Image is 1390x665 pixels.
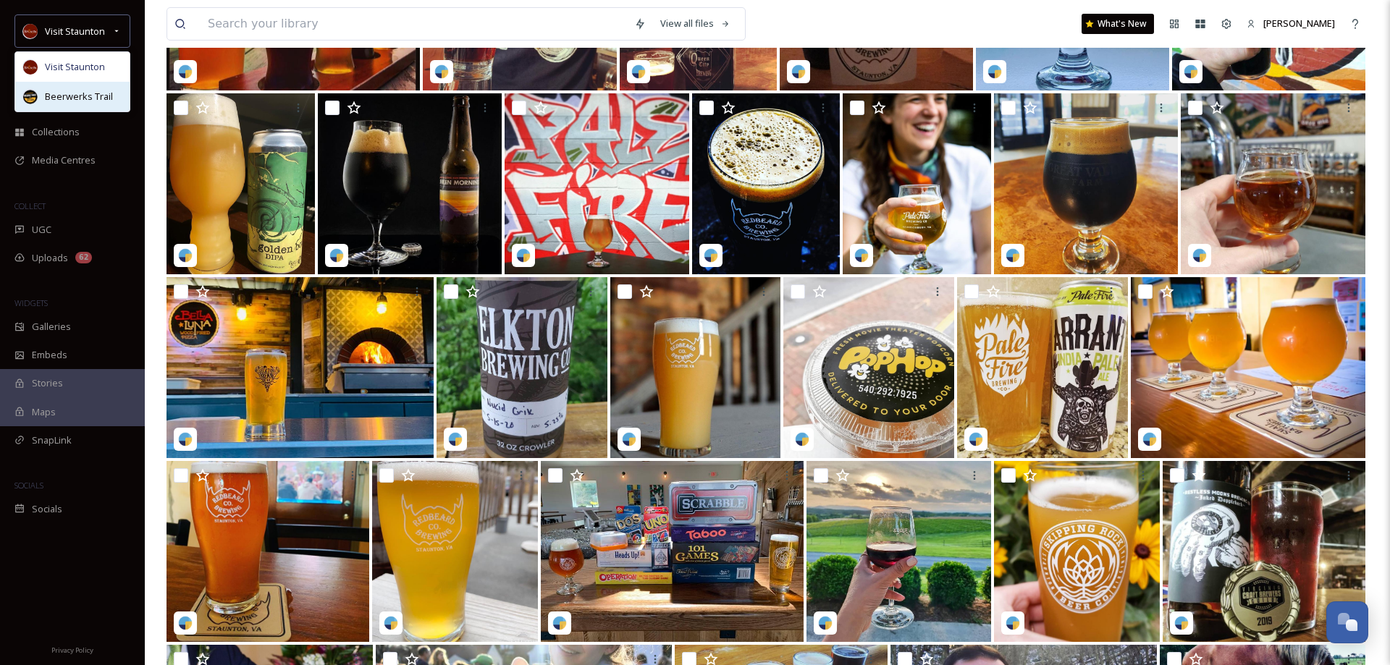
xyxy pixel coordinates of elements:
span: Uploads [32,251,68,265]
span: UGC [32,223,51,237]
span: Beerwerks Trail [45,90,113,103]
img: snapsea-logo.png [987,64,1002,79]
img: snapsea-logo.png [622,432,636,446]
img: snapsea-logo.png [795,432,809,446]
span: Galleries [32,320,71,334]
img: snapsea-logo.png [1174,616,1189,630]
a: View all files [653,9,738,38]
img: snapsea-logo.png [631,64,646,79]
img: visitrockinghamva-20200725-051558.jpg [1181,93,1365,274]
img: images.png [23,24,38,38]
img: snapsea-logo.png [552,616,567,630]
a: What's New [1082,14,1154,34]
img: redbeardbrews-20200804-214340.jpg [692,93,841,274]
span: Collections [32,125,80,139]
img: skippingrockbeer-20190620-212859.jpg [994,461,1161,642]
span: Socials [32,502,62,516]
img: the_sales_savage-20200707-095807.jpg [437,277,607,458]
img: snapsea-logo.png [1006,248,1020,263]
img: snapsea-logo.png [791,64,806,79]
img: snapsea-logo.png [854,248,869,263]
div: 62 [75,252,92,263]
a: [PERSON_NAME] [1239,9,1342,38]
span: Privacy Policy [51,645,93,655]
img: skippingrockbeer-20190731-223650.jpg [541,461,804,642]
img: images.png [23,60,38,75]
img: snapsea-logo.png [178,248,193,263]
span: Visit Staunton [45,25,105,38]
img: Redbeard.Brewing-20190822-222942.jpg [1131,277,1365,458]
img: districtbeers-20200915-000604.jpg [318,93,502,274]
span: Media Centres [32,153,96,167]
img: snapsea-logo.png [178,64,193,79]
span: [PERSON_NAME] [1263,17,1335,30]
img: snapsea-logo.png [178,616,193,630]
img: beerwerks-logo%402x.png [23,90,38,104]
span: Maps [32,405,56,419]
span: Visit Staunton [45,60,105,74]
img: craftbrumate-20200416-004943.jpg [957,277,1128,458]
img: snapsea-logo.png [1006,616,1020,630]
img: visulitestaunton-20200505-151042.jpg [783,277,954,458]
span: Stories [32,376,63,390]
img: elktonbrewing-20200725-005713.jpg [167,277,434,458]
img: snapsea-logo.png [1192,248,1207,263]
input: Search your library [201,8,627,40]
img: snapsea-logo.png [1142,432,1157,446]
img: snapsea-logo.png [448,432,463,446]
img: craftbeerdude422-20200915-141410.jpg [167,93,315,274]
span: Embeds [32,348,67,362]
img: Redbeard.Brewing-20190822-222552.jpg [372,461,539,642]
img: snapsea-logo.png [818,616,833,630]
img: snapsea-logo.png [329,248,344,263]
img: Redbeard.Brewing-20190822-222913.jpg [167,461,369,642]
img: Ingrid Richter (icarra1)-20190626-212109.jpg [806,461,990,642]
img: restlessmoons-20190620-014627.jpg [1163,461,1365,642]
img: drinkitwriteit-20200804-224136.jpg [505,93,689,274]
img: greatvalleyfarmbrewery-20200725-120230.jpg [994,93,1179,274]
span: SOCIALS [14,480,43,491]
a: Privacy Policy [51,640,93,658]
button: Open Chat [1326,601,1368,643]
img: snapsea-logo.png [434,64,449,79]
img: snapsea-logo.png [1184,64,1198,79]
img: snapsea-logo.png [384,616,398,630]
img: snapsea-logo.png [704,248,718,263]
span: COLLECT [14,200,46,211]
img: alankellyphotography-20200729-130657.jpg [843,93,991,274]
img: redbeardbrews-20200706-175600.jpg [610,277,781,458]
span: SnapLink [32,433,72,447]
span: WIDGETS [14,297,48,308]
img: snapsea-logo.png [969,432,983,446]
img: snapsea-logo.png [178,432,193,446]
img: snapsea-logo.png [516,248,531,263]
